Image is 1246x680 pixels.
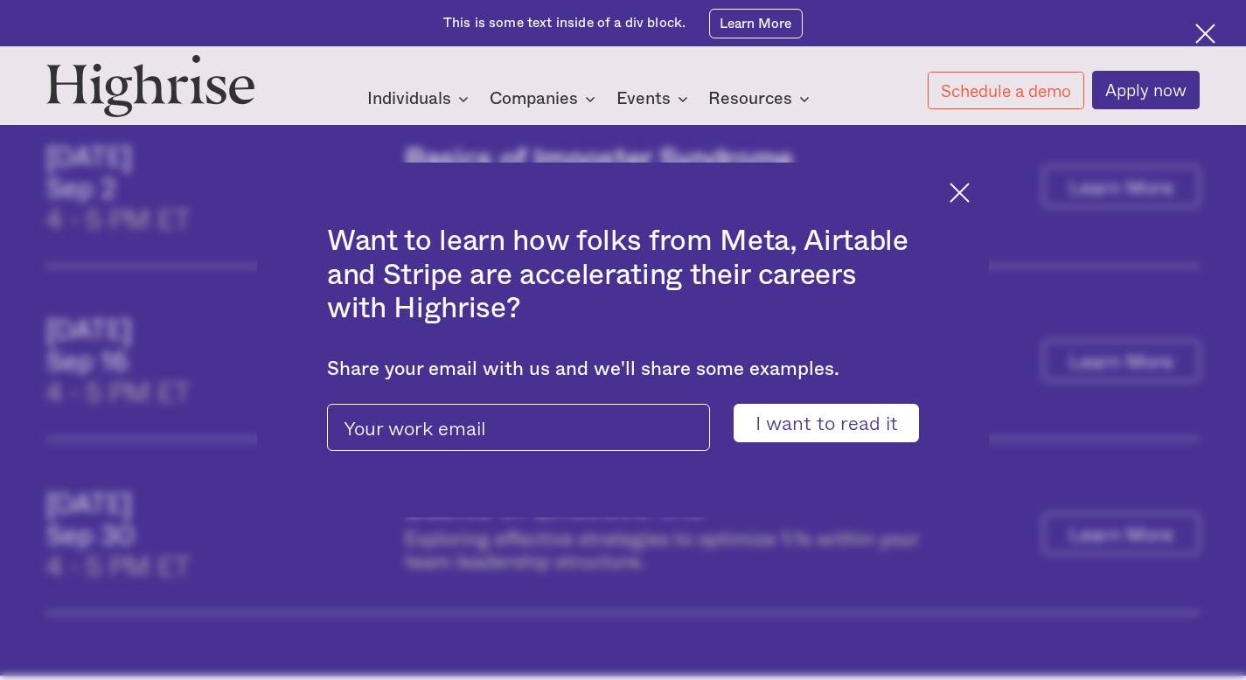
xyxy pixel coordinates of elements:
[616,88,693,109] div: Events
[46,54,254,117] img: Highrise logo
[327,225,919,326] h2: Want to learn how folks from Meta, Airtable and Stripe are accelerating their careers with Highrise?
[490,88,578,109] div: Companies
[327,404,710,452] input: Your work email
[950,183,970,203] img: Cross icon
[1092,71,1200,109] a: Apply now
[327,357,919,380] div: Share your email with us and we'll share some examples.
[616,88,671,109] div: Events
[928,72,1084,109] a: Schedule a demo
[734,404,919,443] input: I want to read it
[367,88,451,109] div: Individuals
[708,88,815,109] div: Resources
[367,88,474,109] div: Individuals
[708,88,792,109] div: Resources
[709,9,803,38] a: Learn More
[1195,24,1215,44] img: Cross icon
[327,404,919,443] form: pop-up-modal-form
[443,14,686,32] div: This is some text inside of a div block.
[490,88,601,109] div: Companies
